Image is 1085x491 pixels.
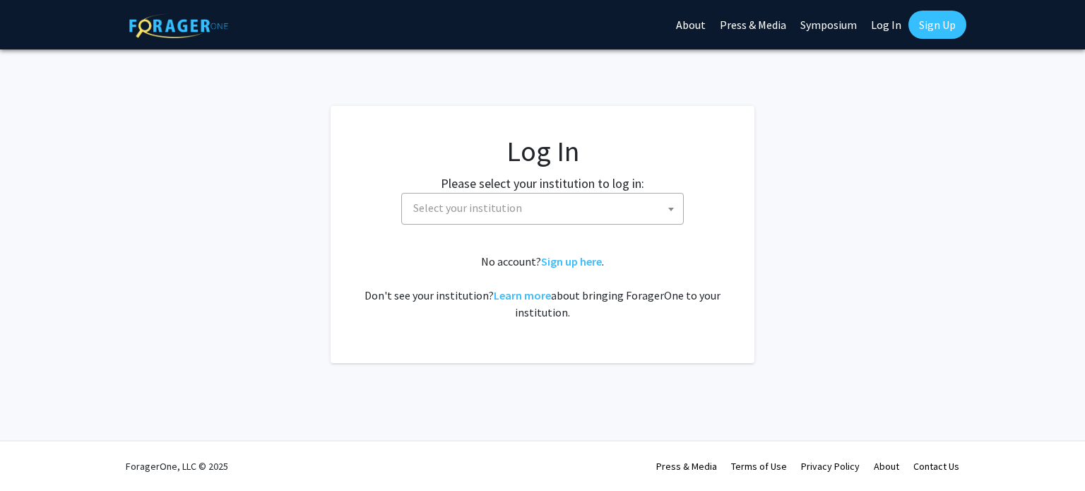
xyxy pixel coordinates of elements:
div: No account? . Don't see your institution? about bringing ForagerOne to your institution. [359,253,726,321]
label: Please select your institution to log in: [441,174,644,193]
a: About [874,460,899,473]
span: Select your institution [413,201,522,215]
h1: Log In [359,134,726,168]
span: Select your institution [408,194,683,223]
a: Sign Up [908,11,966,39]
a: Press & Media [656,460,717,473]
a: Sign up here [541,254,602,268]
a: Contact Us [913,460,959,473]
img: ForagerOne Logo [129,13,228,38]
a: Terms of Use [731,460,787,473]
a: Learn more about bringing ForagerOne to your institution [494,288,551,302]
div: ForagerOne, LLC © 2025 [126,442,228,491]
span: Select your institution [401,193,684,225]
a: Privacy Policy [801,460,860,473]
